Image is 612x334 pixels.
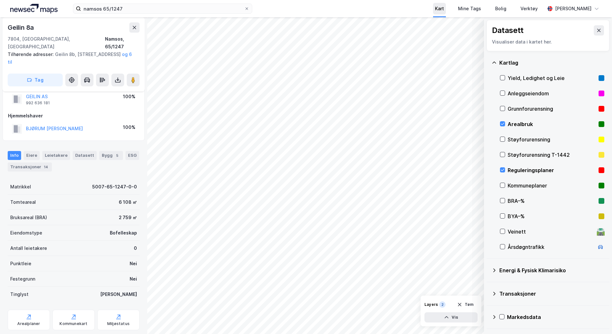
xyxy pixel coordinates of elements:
[495,5,506,12] div: Bolig
[60,321,87,326] div: Kommunekart
[8,52,55,57] span: Tilhørende adresser:
[42,151,70,160] div: Leietakere
[24,151,40,160] div: Eiere
[26,100,50,106] div: 992 636 181
[105,35,140,51] div: Namsos, 65/1247
[107,321,130,326] div: Miljøstatus
[10,229,42,237] div: Eiendomstype
[125,151,139,160] div: ESG
[499,290,604,298] div: Transaksjoner
[508,228,594,235] div: Veinett
[580,303,612,334] iframe: Chat Widget
[596,227,605,236] div: 🛣️
[508,212,596,220] div: BYA–%
[508,243,594,251] div: Årsdøgntrafikk
[81,4,244,13] input: Søk på adresse, matrikkel, gårdeiere, leietakere eller personer
[453,299,478,310] button: Tøm
[508,197,596,205] div: BRA–%
[43,164,49,170] div: 14
[119,198,137,206] div: 6 108 ㎡
[8,74,63,86] button: Tag
[73,151,97,160] div: Datasett
[508,166,596,174] div: Reguleringsplaner
[508,182,596,189] div: Kommuneplaner
[99,151,123,160] div: Bygg
[508,90,596,97] div: Anleggseiendom
[134,244,137,252] div: 0
[8,35,105,51] div: 7804, [GEOGRAPHIC_DATA], [GEOGRAPHIC_DATA]
[123,93,135,100] div: 100%
[424,302,438,307] div: Layers
[499,266,604,274] div: Energi & Fysisk Klimarisiko
[110,229,137,237] div: Bofelleskap
[8,22,35,33] div: Geilin 8a
[8,112,139,120] div: Hjemmelshaver
[130,275,137,283] div: Nei
[520,5,538,12] div: Verktøy
[492,25,524,36] div: Datasett
[555,5,592,12] div: [PERSON_NAME]
[8,163,52,171] div: Transaksjoner
[130,260,137,267] div: Nei
[508,151,596,159] div: Støyforurensning T-1442
[458,5,481,12] div: Mine Tags
[17,321,40,326] div: Arealplaner
[492,38,604,46] div: Visualiser data i kartet her.
[10,275,35,283] div: Festegrunn
[508,105,596,113] div: Grunnforurensning
[499,59,604,67] div: Kartlag
[439,301,446,308] div: 2
[508,136,596,143] div: Støyforurensning
[580,303,612,334] div: Kontrollprogram for chat
[92,183,137,191] div: 5007-65-1247-0-0
[10,4,58,13] img: logo.a4113a55bc3d86da70a041830d287a7e.svg
[10,290,28,298] div: Tinglyst
[114,152,120,159] div: 5
[8,51,134,66] div: Geilin 8b, [STREET_ADDRESS]
[123,123,135,131] div: 100%
[424,312,478,322] button: Vis
[10,198,36,206] div: Tomteareal
[100,290,137,298] div: [PERSON_NAME]
[10,183,31,191] div: Matrikkel
[10,214,47,221] div: Bruksareal (BRA)
[119,214,137,221] div: 2 759 ㎡
[508,74,596,82] div: Yield, Ledighet og Leie
[8,151,21,160] div: Info
[435,5,444,12] div: Kart
[507,313,604,321] div: Markedsdata
[10,260,31,267] div: Punktleie
[10,244,47,252] div: Antall leietakere
[508,120,596,128] div: Arealbruk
